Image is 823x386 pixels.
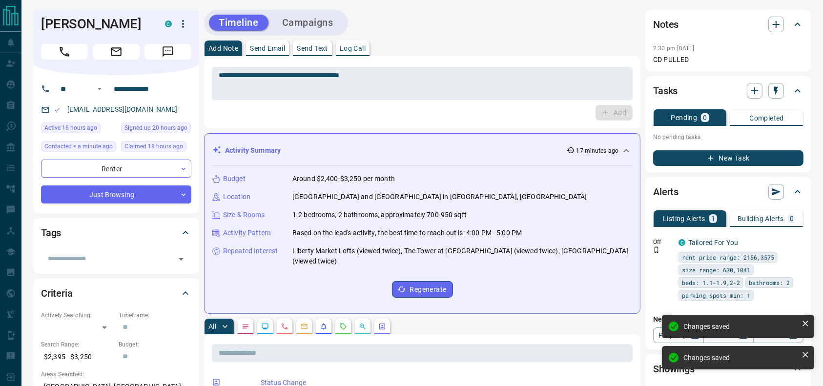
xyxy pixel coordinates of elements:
p: Search Range: [41,340,114,349]
span: Message [144,44,191,60]
span: rent price range: 2156,3575 [682,252,774,262]
h2: Tasks [653,83,678,99]
textarea: To enrich screen reader interactions, please activate Accessibility in Grammarly extension settings [219,71,626,96]
p: Budget [223,174,246,184]
div: Tasks [653,79,803,102]
p: Log Call [340,45,366,52]
p: Pending [671,114,698,121]
svg: Email Valid [54,106,61,113]
p: Off [653,238,673,246]
svg: Opportunities [359,323,367,330]
p: 1 [711,215,715,222]
h2: Notes [653,17,679,32]
p: Activity Pattern [223,228,271,238]
div: Tue Aug 19 2025 [41,141,116,155]
p: Budget: [119,340,191,349]
div: Changes saved [683,354,798,362]
p: New Alert: [653,314,803,325]
span: Signed up 20 hours ago [124,123,187,133]
svg: Emails [300,323,308,330]
button: Open [94,83,105,95]
h2: Tags [41,225,61,241]
div: Mon Aug 18 2025 [41,122,116,136]
div: Renter [41,160,191,178]
h2: Showings [653,361,695,377]
button: Regenerate [392,281,453,298]
a: Property [653,327,703,343]
div: Changes saved [683,323,798,330]
p: Add Note [208,45,238,52]
p: Timeframe: [119,311,191,320]
p: Areas Searched: [41,370,191,379]
p: Send Text [297,45,328,52]
p: 2:30 pm [DATE] [653,45,695,52]
span: Claimed 18 hours ago [124,142,183,151]
svg: Listing Alerts [320,323,328,330]
div: Just Browsing [41,185,191,203]
svg: Lead Browsing Activity [261,323,269,330]
div: Criteria [41,282,191,305]
p: 17 minutes ago [576,146,619,155]
h2: Alerts [653,184,679,200]
p: 0 [703,114,707,121]
p: 0 [790,215,794,222]
p: Actively Searching: [41,311,114,320]
svg: Agent Actions [378,323,386,330]
div: Mon Aug 18 2025 [121,122,191,136]
svg: Push Notification Only [653,246,660,253]
div: Activity Summary17 minutes ago [212,142,632,160]
span: parking spots min: 1 [682,290,750,300]
div: Mon Aug 18 2025 [121,141,191,155]
p: Liberty Market Lofts (viewed twice), The Tower at [GEOGRAPHIC_DATA] (viewed twice), [GEOGRAPHIC_D... [292,246,632,266]
div: Alerts [653,180,803,203]
p: All [208,323,216,330]
a: Tailored For You [688,239,738,246]
p: Listing Alerts [663,215,705,222]
p: Based on the lead's activity, the best time to reach out is: 4:00 PM - 5:00 PM [292,228,522,238]
span: Call [41,44,88,60]
span: Contacted < a minute ago [44,142,113,151]
svg: Calls [281,323,288,330]
button: Timeline [209,15,268,31]
span: Active 16 hours ago [44,123,97,133]
div: condos.ca [165,20,172,27]
div: Notes [653,13,803,36]
p: Repeated Interest [223,246,278,256]
div: Showings [653,357,803,381]
p: 1-2 bedrooms, 2 bathrooms, approximately 700-950 sqft [292,210,467,220]
svg: Notes [242,323,249,330]
span: size range: 630,1041 [682,265,750,275]
a: [EMAIL_ADDRESS][DOMAIN_NAME] [67,105,178,113]
h2: Criteria [41,285,73,301]
p: Size & Rooms [223,210,265,220]
button: New Task [653,150,803,166]
p: [GEOGRAPHIC_DATA] and [GEOGRAPHIC_DATA] in [GEOGRAPHIC_DATA], [GEOGRAPHIC_DATA] [292,192,587,202]
span: Email [93,44,140,60]
button: Campaigns [272,15,343,31]
h1: [PERSON_NAME] [41,16,150,32]
div: Tags [41,221,191,244]
p: CD PULLED [653,55,803,65]
p: Building Alerts [738,215,784,222]
p: $2,395 - $3,250 [41,349,114,365]
p: Completed [749,115,784,122]
p: Around $2,400-$3,250 per month [292,174,395,184]
button: Open [174,252,188,266]
p: Send Email [250,45,285,52]
p: Activity Summary [225,145,281,156]
span: bathrooms: 2 [749,278,790,287]
span: beds: 1.1-1.9,2-2 [682,278,740,287]
p: Location [223,192,250,202]
p: No pending tasks [653,130,803,144]
div: condos.ca [679,239,685,246]
svg: Requests [339,323,347,330]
